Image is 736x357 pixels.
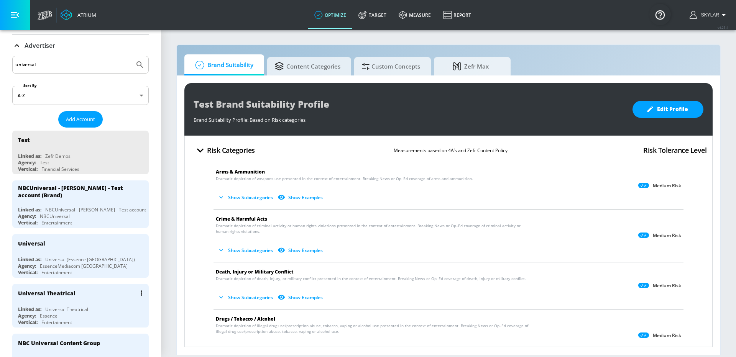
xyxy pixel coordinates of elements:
span: Drugs / Tobacco / Alcohol [216,316,275,322]
div: NBCUniversal - [PERSON_NAME] - Test account (Brand) [18,184,136,199]
a: Report [437,1,477,29]
div: Entertainment [41,319,72,326]
div: TestLinked as:Zefr DemosAgency:TestVertical:Financial Services [12,131,149,174]
button: Show Examples [276,191,326,204]
div: Vertical: [18,319,38,326]
button: Show Subcategories [216,191,276,204]
h4: Risk Categories [207,145,255,156]
div: Agency: [18,159,36,166]
div: Linked as: [18,206,41,213]
div: NBCUniversal [40,213,70,219]
span: Crime & Harmful Acts [216,216,267,222]
div: NBCUniversal - [PERSON_NAME] - Test account (Brand)Linked as:NBCUniversal - [PERSON_NAME] - Test ... [12,180,149,228]
a: Target [352,1,393,29]
div: A-Z [12,86,149,105]
p: Medium Risk [653,332,681,339]
button: Show Subcategories [216,344,276,357]
button: Show Subcategories [216,291,276,304]
div: UniversalLinked as:Universal (Essence [GEOGRAPHIC_DATA])Agency:EssenceMediacom [GEOGRAPHIC_DATA]V... [12,234,149,278]
div: Essence [40,313,58,319]
span: login as: skylar.britton@zefr.com [698,12,719,18]
p: Measurements based on 4A’s and Zefr Content Policy [394,146,508,154]
div: Test [40,159,49,166]
span: Add Account [66,115,95,124]
div: Universal Theatrical [18,290,76,297]
div: Vertical: [18,166,38,172]
span: Content Categories [275,57,340,75]
div: Linked as: [18,256,41,263]
div: Test [18,136,30,144]
div: Atrium [74,11,96,18]
span: v 4.25.4 [718,25,728,29]
div: Universal (Essence [GEOGRAPHIC_DATA]) [45,256,135,263]
div: Universal TheatricalLinked as:Universal TheatricalAgency:EssenceVertical:Entertainment [12,284,149,328]
p: Medium Risk [653,233,681,239]
button: Show Examples [276,344,326,357]
div: Agency: [18,263,36,269]
input: Search by name [15,60,131,70]
div: Vertical: [18,269,38,276]
p: Medium Risk [653,283,681,289]
p: Advertiser [25,41,55,50]
button: Show Subcategories [216,244,276,257]
button: Skylar [690,10,728,20]
div: Universal Theatrical [45,306,88,313]
div: Entertainment [41,269,72,276]
span: Zefr Max [442,57,500,75]
span: Dramatic depiction of weapons use presented in the context of entertainment. Breaking News or Op–... [216,176,473,182]
div: Agency: [18,313,36,319]
label: Sort By [22,83,38,88]
button: Add Account [58,111,103,128]
button: Show Examples [276,291,326,304]
button: Show Examples [276,244,326,257]
a: measure [393,1,437,29]
span: Dramatic depiction of criminal activity or human rights violations presented in the context of en... [216,223,533,234]
div: Brand Suitability Profile: Based on Risk categories [194,113,625,123]
div: Linked as: [18,306,41,313]
div: Advertiser [12,35,149,56]
a: optimize [308,1,352,29]
span: Custom Concepts [362,57,420,75]
span: Death, Injury or Military Conflict [216,269,294,275]
div: Financial Services [41,166,79,172]
button: Submit Search [131,56,148,73]
div: NBCUniversal - [PERSON_NAME] - Test account [45,206,146,213]
p: Medium Risk [653,183,681,189]
div: Agency: [18,213,36,219]
div: Vertical: [18,219,38,226]
button: Risk Categories [191,141,258,159]
button: Edit Profile [632,101,703,118]
div: NBC Universal Content Group [18,339,100,347]
span: Arms & Ammunition [216,169,265,175]
span: Edit Profile [648,105,688,114]
div: EssenceMediacom [GEOGRAPHIC_DATA] [40,263,128,269]
span: Brand Suitability [192,56,253,74]
h4: Risk Tolerance Level [643,145,706,156]
div: Entertainment [41,219,72,226]
div: Linked as: [18,153,41,159]
a: Atrium [61,9,96,21]
div: Universal [18,240,45,247]
div: Zefr Demos [45,153,71,159]
span: Dramatic depiction of death, injury, or military conflict presented in the context of entertainme... [216,276,526,282]
span: Dramatic depiction of illegal drug use/prescription abuse, tobacco, vaping or alcohol use present... [216,323,533,334]
button: Open Resource Center [649,4,671,25]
